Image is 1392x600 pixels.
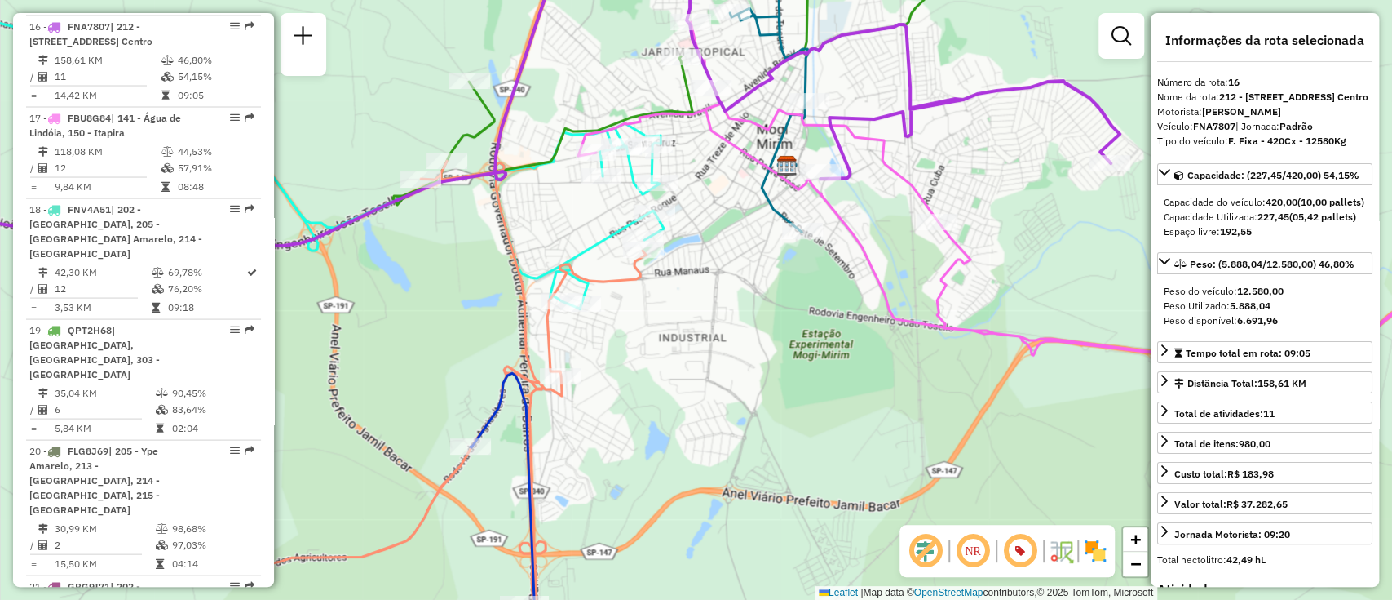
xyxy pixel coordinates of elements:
[1105,20,1138,52] a: Exibir filtros
[230,445,240,455] em: Opções
[1263,407,1275,420] strong: 11
[161,71,174,81] i: % de utilização da cubagem
[1082,538,1108,564] img: Exibir/Ocultar setores
[245,445,254,455] em: Rota exportada
[1266,196,1297,208] strong: 420,00
[38,267,48,277] i: Distância Total
[1157,341,1372,363] a: Tempo total em rota: 09:05
[245,112,254,122] em: Rota exportada
[68,20,110,32] span: FNA7807
[1164,224,1366,239] div: Espaço livre:
[54,299,150,315] td: 3,53 KM
[29,87,38,103] td: =
[29,159,38,176] td: /
[230,20,240,30] em: Opções
[68,111,111,123] span: FBU8G84
[177,87,254,103] td: 09:05
[29,323,160,380] span: 19 -
[54,87,161,103] td: 14,42 KM
[54,264,150,280] td: 42,30 KM
[1174,527,1290,542] div: Jornada Motorista: 09:20
[38,146,48,156] i: Distância Total
[177,68,254,84] td: 54,15%
[54,536,155,553] td: 2
[1228,76,1240,88] strong: 16
[1230,300,1270,312] strong: 5.888,04
[29,68,38,84] td: /
[1202,105,1281,118] strong: [PERSON_NAME]
[1190,258,1354,270] span: Peso: (5.888,04/12.580,00) 46,80%
[1164,299,1366,313] div: Peso Utilizado:
[29,536,38,553] td: /
[776,155,798,176] img: CDD Mogi Mirim
[29,178,38,194] td: =
[1187,169,1359,181] span: Capacidade: (227,45/420,00) 54,15%
[171,520,254,536] td: 98,68%
[1289,211,1356,223] strong: (05,42 pallets)
[171,401,254,417] td: 83,64%
[1157,189,1372,246] div: Capacidade: (227,45/420,00) 54,15%
[1130,529,1141,549] span: +
[1048,538,1074,564] img: Fluxo de ruas
[1174,407,1275,420] span: Total de atividades:
[54,159,161,176] td: 12
[1157,75,1372,90] div: Número da rota:
[1157,90,1372,104] div: Nome da rota:
[68,323,112,336] span: QPT2H68
[171,555,254,571] td: 04:14
[38,388,48,398] i: Distância Total
[156,558,164,568] i: Tempo total em rota
[1297,196,1364,208] strong: (10,00 pallets)
[1235,120,1313,132] span: | Jornada:
[1174,467,1274,482] div: Custo total:
[815,586,1157,600] div: Map data © contributors,© 2025 TomTom, Microsoft
[1174,376,1306,391] div: Distância Total:
[1279,120,1313,132] strong: Padrão
[1123,527,1147,552] a: Zoom in
[1123,552,1147,576] a: Zoom out
[54,68,161,84] td: 11
[230,112,240,122] em: Opções
[1174,437,1270,451] div: Total de itens:
[1174,497,1288,512] div: Valor total:
[1226,498,1288,510] strong: R$ 37.282,65
[245,203,254,213] em: Rota exportada
[1164,195,1366,210] div: Capacidade do veículo:
[1227,468,1274,480] strong: R$ 183,98
[29,202,202,259] span: | 202 - [GEOGRAPHIC_DATA], 205 - [GEOGRAPHIC_DATA] Amarelo, 214 - [GEOGRAPHIC_DATA]
[38,283,48,293] i: Total de Atividades
[29,202,202,259] span: 18 -
[914,587,983,598] a: OpenStreetMap
[29,444,160,515] span: 20 -
[38,540,48,549] i: Total de Atividades
[68,202,111,215] span: FNV4A51
[1186,347,1310,359] span: Tempo total em rota: 09:05
[1157,371,1372,393] a: Distância Total:158,61 KM
[1239,438,1270,450] strong: 980,00
[68,444,108,456] span: FLG8J69
[1157,553,1372,567] div: Total hectolitro:
[29,555,38,571] td: =
[1130,553,1141,574] span: −
[1164,210,1366,224] div: Capacidade Utilizada:
[151,267,163,277] i: % de utilização do peso
[1157,119,1372,134] div: Veículo:
[1157,492,1372,514] a: Valor total:R$ 37.282,65
[29,20,152,47] span: 16 -
[54,51,161,68] td: 158,61 KM
[29,111,181,138] span: 17 -
[230,324,240,334] em: Opções
[38,523,48,533] i: Distância Total
[245,20,254,30] em: Rota exportada
[166,299,245,315] td: 09:18
[1157,33,1372,48] h4: Informações da rota selecionada
[1219,91,1368,103] strong: 212 - [STREET_ADDRESS] Centro
[156,523,168,533] i: % de utilização do peso
[177,143,254,159] td: 44,53%
[287,20,320,56] a: Nova sessão e pesquisa
[54,420,155,436] td: 5,84 KM
[161,162,174,172] i: % de utilização da cubagem
[1157,432,1372,454] a: Total de itens:980,00
[245,580,254,590] em: Rota exportada
[177,51,254,68] td: 46,80%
